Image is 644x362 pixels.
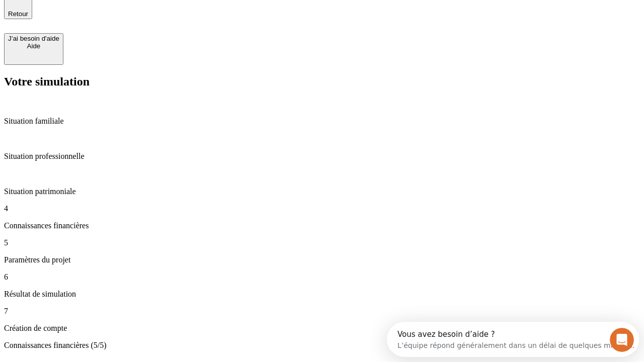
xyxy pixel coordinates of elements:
div: Vous avez besoin d’aide ? [11,9,248,17]
p: 5 [4,238,640,247]
button: J’ai besoin d'aideAide [4,33,63,65]
h2: Votre simulation [4,75,640,88]
div: Aide [8,42,59,50]
p: Paramètres du projet [4,255,640,264]
p: Situation familiale [4,117,640,126]
p: 6 [4,273,640,282]
div: L’équipe répond généralement dans un délai de quelques minutes. [11,17,248,27]
p: Connaissances financières (5/5) [4,341,640,350]
span: Retour [8,10,28,18]
p: 4 [4,204,640,213]
div: Ouvrir le Messenger Intercom [4,4,277,32]
p: Situation patrimoniale [4,187,640,196]
div: J’ai besoin d'aide [8,35,59,42]
p: Connaissances financières [4,221,640,230]
iframe: Intercom live chat discovery launcher [387,322,639,357]
p: Création de compte [4,324,640,333]
p: Résultat de simulation [4,290,640,299]
iframe: Intercom live chat [610,328,634,352]
p: 7 [4,307,640,316]
p: Situation professionnelle [4,152,640,161]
